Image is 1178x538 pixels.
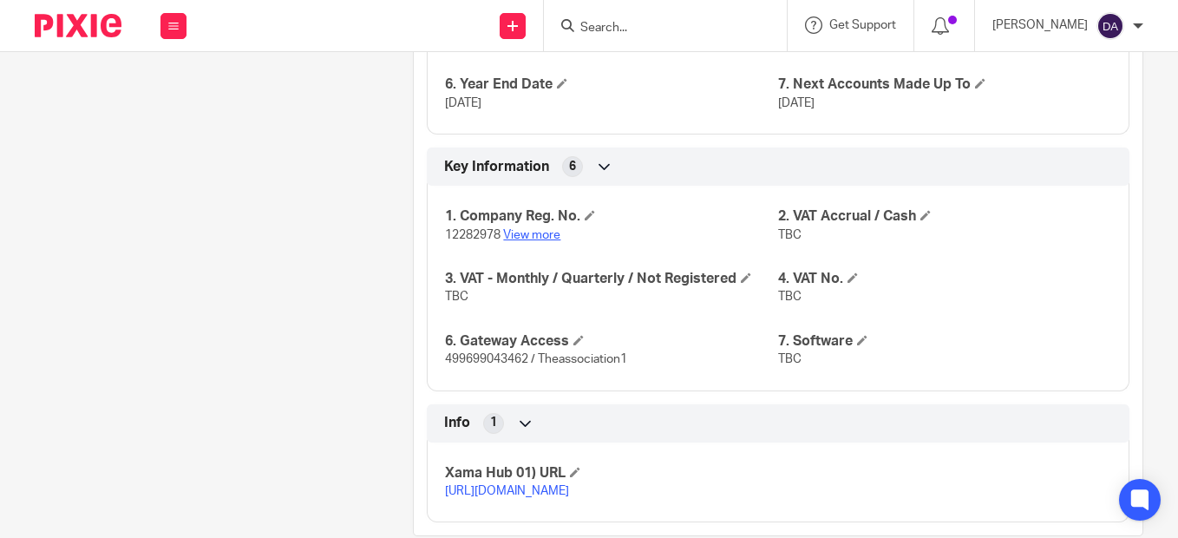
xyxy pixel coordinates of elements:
[444,414,470,432] span: Info
[445,464,778,482] h4: Xama Hub 01) URL
[829,19,896,31] span: Get Support
[778,270,1111,288] h4: 4. VAT No.
[445,75,778,94] h4: 6. Year End Date
[445,332,778,351] h4: 6. Gateway Access
[444,158,549,176] span: Key Information
[579,21,735,36] input: Search
[445,270,778,288] h4: 3. VAT - Monthly / Quarterly / Not Registered
[490,414,497,431] span: 1
[778,97,815,109] span: [DATE]
[35,14,121,37] img: Pixie
[445,353,627,365] span: 499699043462 / Theassociation1
[778,207,1111,226] h4: 2. VAT Accrual / Cash
[445,291,468,303] span: TBC
[445,485,569,497] a: [URL][DOMAIN_NAME]
[569,158,576,175] span: 6
[778,332,1111,351] h4: 7. Software
[778,75,1111,94] h4: 7. Next Accounts Made Up To
[445,207,778,226] h4: 1. Company Reg. No.
[445,97,481,109] span: [DATE]
[503,229,560,241] a: View more
[778,353,802,365] span: TBC
[445,229,501,241] span: 12282978
[778,229,802,241] span: TBC
[778,291,802,303] span: TBC
[992,16,1088,34] p: [PERSON_NAME]
[1096,12,1124,40] img: svg%3E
